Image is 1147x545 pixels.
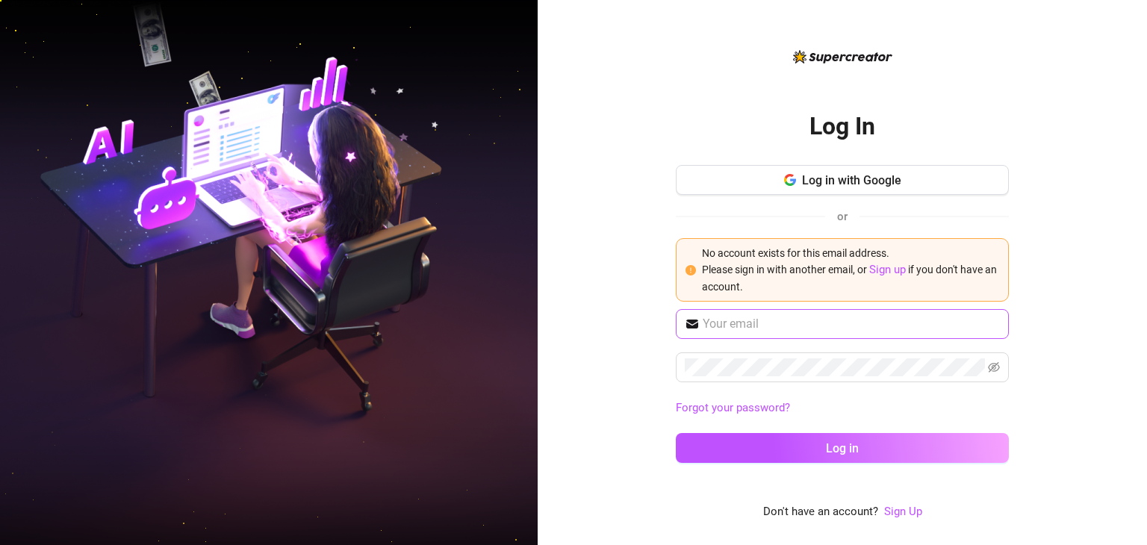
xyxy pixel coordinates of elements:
button: Log in [676,433,1009,463]
a: Sign up [869,263,906,276]
a: Forgot your password? [676,399,1009,417]
span: No account exists for this email address. Please sign in with another email, or if you don't have... [702,247,997,293]
a: Sign up [869,264,906,275]
a: Sign Up [884,503,922,521]
a: Forgot your password? [676,401,790,414]
img: logo-BBDzfeDw.svg [793,50,892,63]
button: Log in with Google [676,165,1009,195]
input: Your email [703,315,1000,333]
h2: Log In [809,111,875,142]
span: Don't have an account? [763,503,878,521]
span: Log in [826,441,859,455]
span: or [837,210,848,223]
span: exclamation-circle [686,265,696,275]
span: Log in with Google [802,173,901,187]
a: Sign Up [884,505,922,518]
span: eye-invisible [988,361,1000,373]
